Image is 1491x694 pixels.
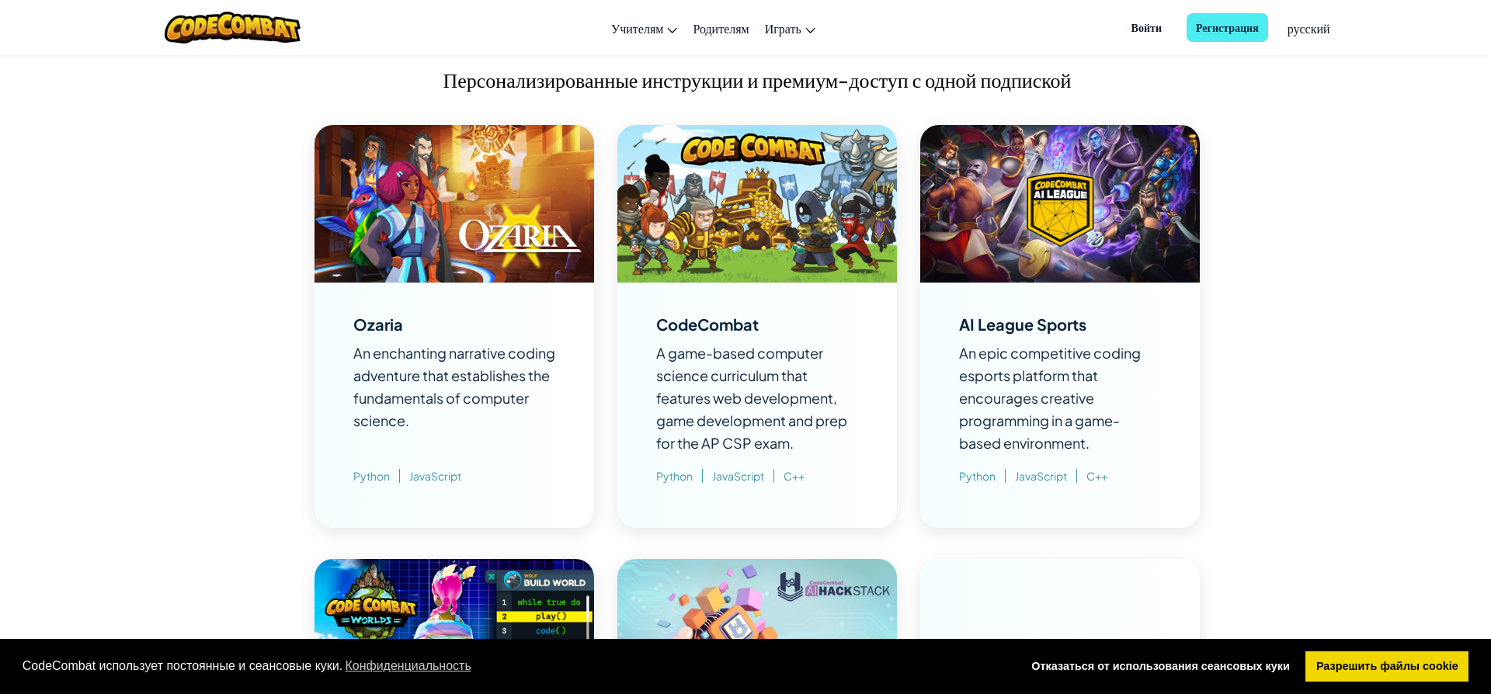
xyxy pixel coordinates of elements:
span: русский [1288,20,1330,36]
span: C++ [1077,469,1107,483]
button: Регистрация [1187,13,1268,42]
img: CodeCombat logo [165,12,301,43]
a: deny cookies [1021,651,1300,682]
span: A game-based computer science curriculum that features web development, game development and prep... [656,344,847,452]
a: learn more about cookies [342,654,474,678]
h2: Персонализированные инструкции и премиум-доступ с одной подпиской [315,66,1200,94]
a: allow cookies [1305,651,1468,682]
span: JavaScript [703,469,774,483]
span: JavaScript [400,469,461,483]
div: AI League Sports [959,317,1086,332]
span: Python [656,469,703,483]
div: Ozaria [353,317,403,332]
span: CodeCombat использует постоянные и сеансовые куки. [23,654,1009,678]
span: Играть [765,20,801,36]
a: русский [1280,7,1338,49]
span: An epic competitive coding esports platform that encourages creative programming in a game-based ... [959,344,1141,452]
span: Python [353,469,400,483]
span: JavaScript [1006,469,1077,483]
span: Учителям [611,20,664,36]
img: Image to illustrate AI League Sports [920,125,1200,283]
a: Учителям [603,7,686,49]
a: Родителям [685,7,756,49]
img: Image to illustrate CodeCombat [617,125,897,283]
div: CodeCombat [656,317,759,332]
a: Играть [757,7,823,49]
span: Python [959,469,1006,483]
img: Image to illustrate Ozaria [315,125,594,283]
span: C++ [774,469,805,483]
button: Войти [1122,13,1171,42]
span: An enchanting narrative coding adventure that establishes the fundamentals of computer science. [353,344,555,429]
